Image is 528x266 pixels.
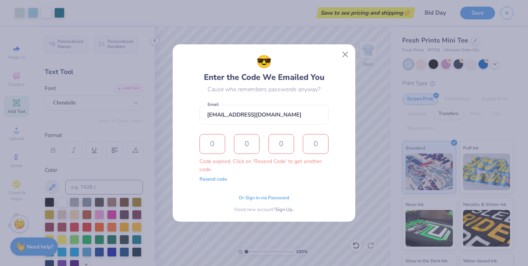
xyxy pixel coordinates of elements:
input: 0 [234,134,260,154]
div: Need new account? [234,206,294,214]
span: Sign Up. [275,206,294,214]
span: Or Sign in via Password [239,195,289,202]
button: Resend code [199,176,227,183]
input: 0 [303,134,329,154]
input: 0 [199,134,225,154]
button: Close [338,48,352,62]
div: Code expired. Click on 'Resend Code' to get another code. [199,158,329,173]
div: Enter the Code We Emailed You [204,53,324,84]
span: 😎 [256,53,272,71]
input: 0 [268,134,294,154]
div: Cause who remembers passwords anyway? [208,85,320,94]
